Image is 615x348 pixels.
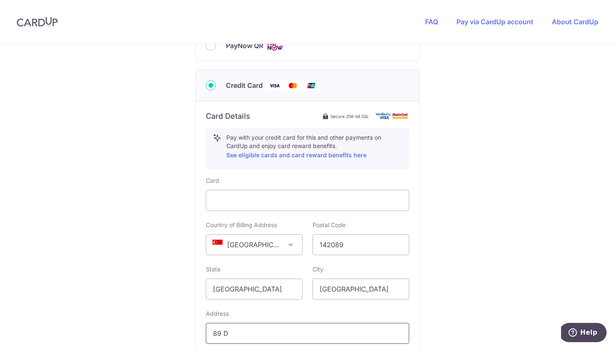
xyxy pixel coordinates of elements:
img: Cards logo [266,41,283,51]
a: About CardUp [552,18,598,26]
img: Union Pay [303,80,320,91]
a: See eligible cards and card reward benefits here [226,151,366,159]
label: Postal Code [313,221,346,229]
label: Address [206,310,229,318]
span: Singapore [206,235,302,255]
label: Card [206,177,219,185]
label: Country of Billing Address [206,221,277,229]
img: Mastercard [284,80,301,91]
a: Pay via CardUp account [456,18,533,26]
iframe: Opens a widget where you can find more information [561,323,607,344]
a: FAQ [425,18,438,26]
img: CardUp [17,17,58,27]
input: Example 123456 [313,234,409,255]
span: Singapore [206,234,302,255]
iframe: Secure card payment input frame [213,195,402,205]
img: Visa [266,80,283,91]
label: State [206,265,220,274]
div: PayNow QR Cards logo [206,41,409,51]
span: Credit Card [226,80,263,90]
img: card secure [376,113,409,120]
p: Pay with your credit card for this and other payments on CardUp and enjoy card reward benefits. [226,133,402,160]
span: PayNow QR [226,41,263,51]
span: Secure 256-bit SSL [331,113,369,120]
div: Credit Card Visa Mastercard Union Pay [206,80,409,91]
h6: Card Details [206,111,250,121]
label: City [313,265,323,274]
